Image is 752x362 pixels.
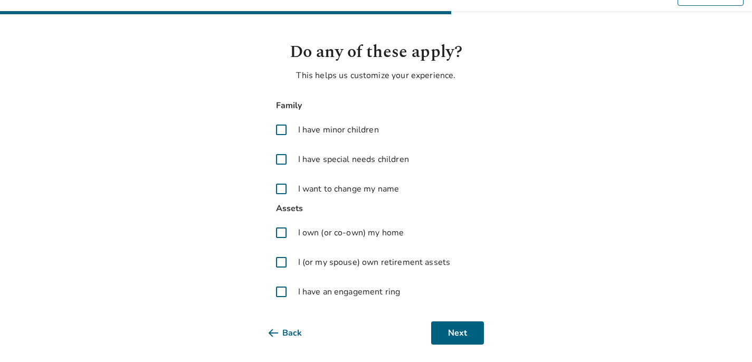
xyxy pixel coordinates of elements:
span: Assets [269,202,484,216]
span: I have special needs children [298,153,409,166]
span: Family [269,99,484,113]
p: This helps us customize your experience. [269,69,484,82]
span: I have an engagement ring [298,285,401,298]
h1: Do any of these apply? [269,40,484,65]
span: I (or my spouse) own retirement assets [298,256,451,269]
button: Back [269,321,319,345]
span: I want to change my name [298,183,399,195]
span: I have minor children [298,123,379,136]
button: Next [431,321,484,345]
iframe: Chat Widget [699,311,752,362]
span: I own (or co-own) my home [298,226,404,239]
